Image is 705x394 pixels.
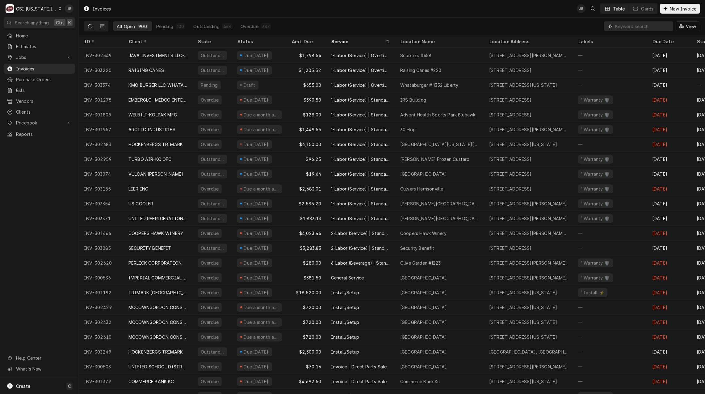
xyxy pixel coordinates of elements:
span: C [68,383,71,389]
div: EMBERGLO -MIDCO INTERNATIONAL INC. [128,97,188,103]
div: PERLICK CORPORATION [128,260,182,266]
a: Invoices [4,64,75,74]
span: Estimates [16,43,72,50]
div: — [573,344,647,359]
div: [STREET_ADDRESS][US_STATE] [489,141,557,148]
button: New Invoice [660,4,700,14]
div: INV-303220 [79,63,124,78]
span: Reports [16,131,72,137]
div: [DATE] [647,241,692,255]
div: [STREET_ADDRESS][US_STATE] [489,334,557,340]
div: 6-Labor (Beverage) | Standard | Incurred [331,260,390,266]
span: Search anything [15,19,49,26]
div: Due a month ago [243,126,279,133]
div: MCCOWNGORDON CONSTRUCTION [128,334,188,340]
div: General Service [331,275,364,281]
div: Due [DATE] [243,260,269,266]
div: [STREET_ADDRESS][PERSON_NAME] [489,215,567,222]
div: — [573,241,647,255]
div: MCCOWNGORDON CONSTRUCTION [128,304,188,311]
div: INV-302429 [79,300,124,315]
div: [DATE] [647,226,692,241]
div: Pending [156,23,173,30]
div: Location Address [489,38,567,45]
div: [PERSON_NAME][GEOGRAPHIC_DATA] [400,215,479,222]
div: [DATE] [647,211,692,226]
div: 1-Labor (Service) | Standard | Incurred [331,200,390,207]
div: Whataburger # 1352 Liberty [400,82,458,88]
div: HOCKENBERGS TRIMARK [128,349,183,355]
div: Overdue [200,141,219,148]
a: Reports [4,129,75,139]
div: [STREET_ADDRESS] [489,111,532,118]
div: [GEOGRAPHIC_DATA] [400,319,447,325]
div: Outstanding [200,171,225,177]
div: INV-303371 [79,211,124,226]
div: $381.50 [287,270,326,285]
div: [GEOGRAPHIC_DATA] [400,171,447,177]
div: Outstanding [200,200,225,207]
div: [DATE] [647,63,692,78]
div: Outstanding [193,23,220,30]
div: 1-Labor (Service) | Overtime | Incurred [331,52,390,59]
div: $390.50 [287,92,326,107]
span: Invoices [16,65,72,72]
span: Jobs [16,54,63,61]
div: Joshua Bennett's Avatar [65,4,73,13]
div: $4,692.50 [287,374,326,389]
div: INV-302549 [79,48,124,63]
div: Commerce Bank Kc [400,378,440,385]
div: ¹ Warranty 🛡️ [581,97,610,103]
div: ¹ Warranty 🛡️ [581,156,610,162]
div: [PERSON_NAME] Frozen Custard [400,156,469,162]
div: INV-301464 [79,226,124,241]
div: Outstanding [200,67,225,73]
div: Due [DATE] [243,349,269,355]
div: [GEOGRAPHIC_DATA] [400,363,447,370]
div: All Open [117,23,135,30]
div: [DATE] [647,166,692,181]
button: View [676,21,700,31]
a: Estimates [4,41,75,52]
div: Install/Setup [331,319,359,325]
div: [STREET_ADDRESS][PERSON_NAME][PERSON_NAME] [489,230,568,237]
div: Due [DATE] [243,200,269,207]
span: Pricebook [16,119,63,126]
div: [GEOGRAPHIC_DATA] [400,349,447,355]
div: Overdue [200,97,219,103]
div: Due [DATE] [243,215,269,222]
div: Outstanding [200,245,225,251]
div: Status [237,38,280,45]
div: C [6,4,14,13]
div: Due Date [652,38,686,45]
div: Overdue [200,363,219,370]
div: Due [DATE] [243,171,269,177]
div: US COOLER [128,200,153,207]
div: $2,683.01 [287,181,326,196]
div: [DATE] [647,255,692,270]
div: Outstanding [200,215,225,222]
div: Overdue [200,334,219,340]
div: 900 [139,23,147,30]
a: Bills [4,85,75,95]
button: Open search [588,4,598,14]
div: — [573,226,647,241]
div: [GEOGRAPHIC_DATA], [GEOGRAPHIC_DATA] [489,349,568,355]
span: Purchase Orders [16,76,72,83]
div: [DATE] [647,196,692,211]
div: [DATE] [647,181,692,196]
a: Purchase Orders [4,74,75,85]
div: 2-Labor (Service) | Standard | Estimated [331,245,390,251]
div: INV-302683 [79,137,124,152]
span: Home [16,32,72,39]
div: [DATE] [647,300,692,315]
div: Due a month ago [243,334,279,340]
div: Overdue [200,319,219,325]
div: UNIFIED SCHOOL DISTRICT #232 [128,363,188,370]
div: Cards [641,6,653,12]
div: $280.00 [287,255,326,270]
div: 463 [223,23,231,30]
div: INV-303354 [79,196,124,211]
a: Go to What's New [4,364,75,374]
span: Ctrl [56,19,64,26]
